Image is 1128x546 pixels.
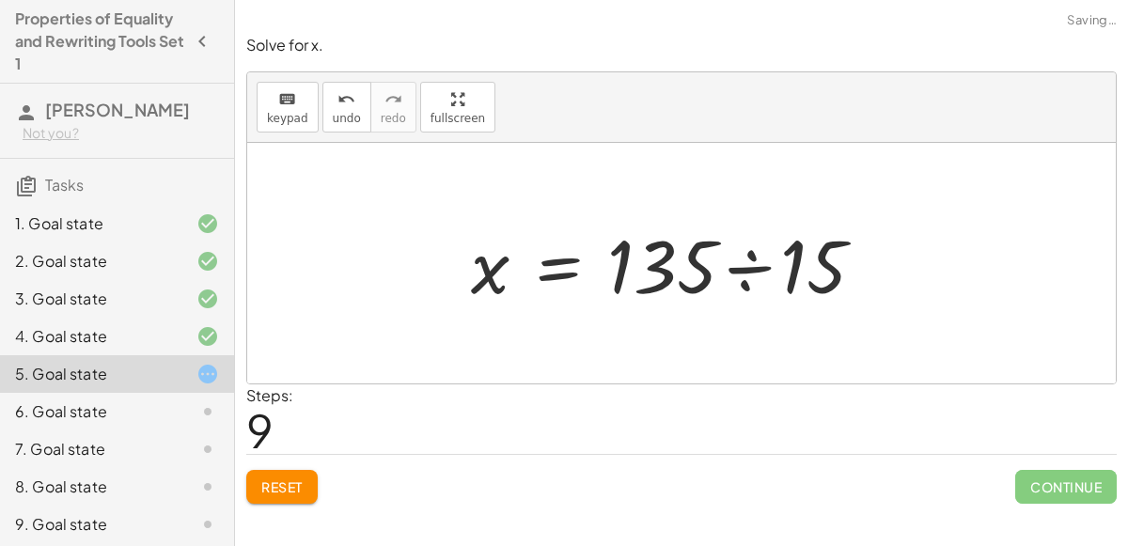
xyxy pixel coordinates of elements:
span: [PERSON_NAME] [45,99,190,120]
i: Task finished and correct. [196,250,219,273]
label: Steps: [246,385,293,405]
button: Reset [246,470,318,504]
span: fullscreen [431,112,485,125]
div: 4. Goal state [15,325,166,348]
span: undo [333,112,361,125]
button: keyboardkeypad [257,82,319,133]
div: 5. Goal state [15,363,166,385]
i: Task started. [196,363,219,385]
i: Task finished and correct. [196,212,219,235]
span: redo [381,112,406,125]
div: 3. Goal state [15,288,166,310]
i: Task not started. [196,513,219,536]
i: Task not started. [196,400,219,423]
p: Solve for x. [246,35,1117,56]
i: keyboard [278,88,296,111]
div: Not you? [23,124,219,143]
i: Task finished and correct. [196,325,219,348]
div: 7. Goal state [15,438,166,460]
h4: Properties of Equality and Rewriting Tools Set 1 [15,8,185,75]
div: 9. Goal state [15,513,166,536]
i: Task not started. [196,438,219,460]
i: undo [337,88,355,111]
i: redo [384,88,402,111]
i: Task finished and correct. [196,288,219,310]
span: Tasks [45,175,84,195]
span: Reset [261,478,303,495]
span: 9 [246,401,274,459]
button: fullscreen [420,82,495,133]
span: Saving… [1067,11,1117,30]
button: redoredo [370,82,416,133]
div: 8. Goal state [15,476,166,498]
i: Task not started. [196,476,219,498]
div: 1. Goal state [15,212,166,235]
div: 6. Goal state [15,400,166,423]
span: keypad [267,112,308,125]
button: undoundo [322,82,371,133]
div: 2. Goal state [15,250,166,273]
